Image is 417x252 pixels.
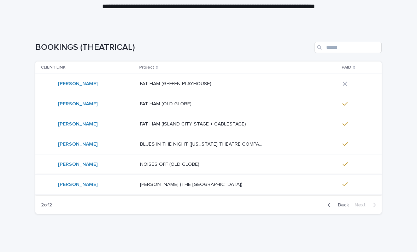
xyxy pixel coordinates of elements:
[58,121,98,127] a: [PERSON_NAME]
[58,141,98,147] a: [PERSON_NAME]
[35,74,382,94] tr: [PERSON_NAME] FAT HAM (GEFFEN PLAYHOUSE)FAT HAM (GEFFEN PLAYHOUSE)
[58,101,98,107] a: [PERSON_NAME]
[140,80,213,87] p: FAT HAM (GEFFEN PLAYHOUSE)
[35,175,382,195] tr: [PERSON_NAME] [PERSON_NAME] (THE [GEOGRAPHIC_DATA])[PERSON_NAME] (THE [GEOGRAPHIC_DATA])
[35,94,382,114] tr: [PERSON_NAME] FAT HAM (OLD GLOBE)FAT HAM (OLD GLOBE)
[140,140,265,147] p: BLUES IN THE NIGHT ([US_STATE] THEATRE COMPANY)
[140,100,193,107] p: FAT HAM (OLD GLOBE)
[352,202,382,208] button: Next
[58,182,98,188] a: [PERSON_NAME]
[58,81,98,87] a: [PERSON_NAME]
[140,180,244,188] p: [PERSON_NAME] (THE [GEOGRAPHIC_DATA])
[58,162,98,168] a: [PERSON_NAME]
[315,42,382,53] input: Search
[140,120,247,127] p: FAT HAM (ISLAND CITY STAGE + GABLESTAGE)
[35,154,382,175] tr: [PERSON_NAME] NOISES OFF (OLD GLOBE)NOISES OFF (OLD GLOBE)
[354,203,370,207] span: Next
[35,114,382,134] tr: [PERSON_NAME] FAT HAM (ISLAND CITY STAGE + GABLESTAGE)FAT HAM (ISLAND CITY STAGE + GABLESTAGE)
[334,203,349,207] span: Back
[140,160,201,168] p: NOISES OFF (OLD GLOBE)
[41,64,65,71] p: CLIENT LINK
[35,42,312,53] h1: BOOKINGS (THEATRICAL)
[342,64,351,71] p: PAID
[139,64,154,71] p: Project
[35,134,382,154] tr: [PERSON_NAME] BLUES IN THE NIGHT ([US_STATE] THEATRE COMPANY)BLUES IN THE NIGHT ([US_STATE] THEAT...
[322,202,352,208] button: Back
[35,197,58,214] p: 2 of 2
